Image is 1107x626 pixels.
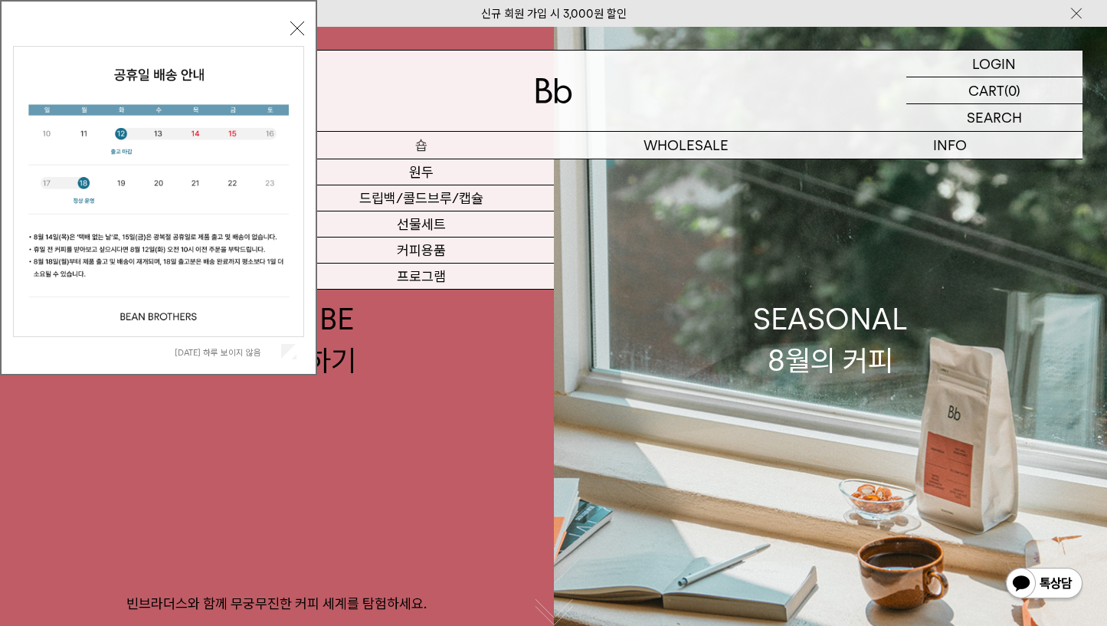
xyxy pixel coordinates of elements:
[175,347,278,358] label: [DATE] 하루 보이지 않음
[14,47,303,336] img: cb63d4bbb2e6550c365f227fdc69b27f_113810.jpg
[290,185,554,211] a: 드립백/콜드브루/캡슐
[290,211,554,238] a: 선물세트
[290,132,554,159] a: 숍
[290,159,554,185] a: 원두
[554,132,818,159] p: WHOLESALE
[753,299,908,380] div: SEASONAL 8월의 커피
[818,132,1082,159] p: INFO
[1004,566,1084,603] img: 카카오톡 채널 1:1 채팅 버튼
[290,264,554,290] a: 프로그램
[967,104,1022,131] p: SEARCH
[972,51,1016,77] p: LOGIN
[535,78,572,103] img: 로고
[906,51,1082,77] a: LOGIN
[1004,77,1020,103] p: (0)
[290,21,304,35] button: 닫기
[481,7,627,21] a: 신규 회원 가입 시 3,000원 할인
[968,77,1004,103] p: CART
[906,77,1082,104] a: CART (0)
[290,238,554,264] a: 커피용품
